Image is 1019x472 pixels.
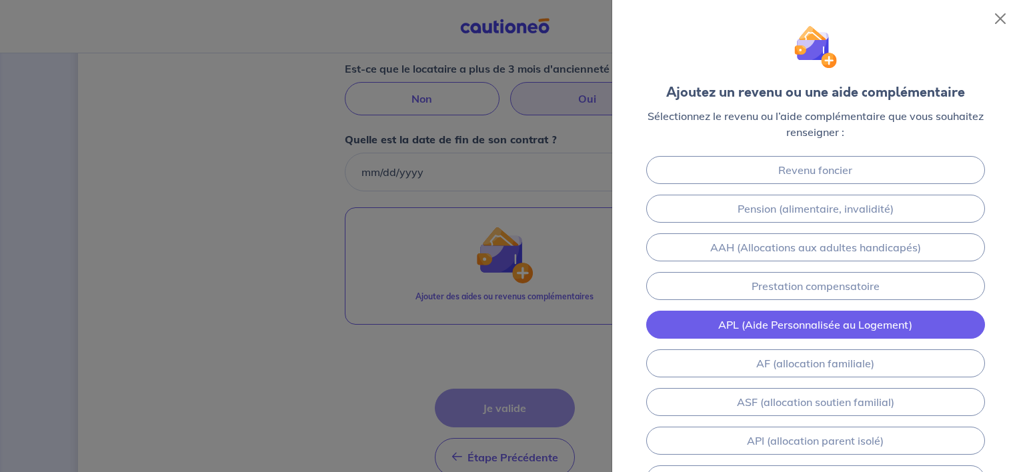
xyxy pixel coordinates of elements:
[666,83,965,103] div: Ajoutez un revenu ou une aide complémentaire
[646,156,985,184] a: Revenu foncier
[646,195,985,223] a: Pension (alimentaire, invalidité)
[794,25,838,69] img: illu_wallet.svg
[646,427,985,455] a: API (allocation parent isolé)
[646,388,985,416] a: ASF (allocation soutien familial)
[990,8,1011,29] button: Close
[646,349,985,377] a: AF (allocation familiale)
[634,108,998,140] p: Sélectionnez le revenu ou l’aide complémentaire que vous souhaitez renseigner :
[646,272,985,300] a: Prestation compensatoire
[646,233,985,261] a: AAH (Allocations aux adultes handicapés)
[646,311,985,339] a: APL (Aide Personnalisée au Logement)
